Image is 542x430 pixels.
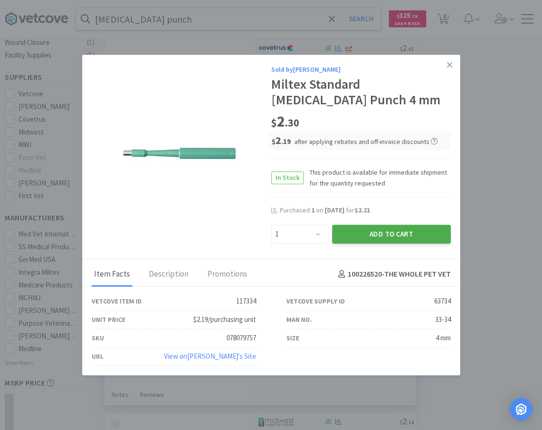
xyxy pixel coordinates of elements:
[236,295,256,307] div: 117334
[286,296,345,306] div: Vetcove Supply ID
[271,64,451,75] div: Sold by [PERSON_NAME]
[304,168,451,189] span: This product is available for immediate shipment for the quantity requested
[272,134,291,147] span: 2
[92,314,125,325] div: Unit Price
[332,225,451,244] button: Add to Cart
[435,314,451,325] div: 33-34
[354,206,370,214] span: $2.21
[271,116,277,129] span: $
[281,137,291,146] span: . 19
[226,332,256,344] div: 078079757
[92,351,103,362] div: URL
[271,112,299,131] span: 2
[92,296,142,306] div: Vetcove Item ID
[271,76,451,108] div: Miltex Standard [MEDICAL_DATA] Punch 4 mm
[164,352,256,361] a: View on[PERSON_NAME]'s Site
[285,116,299,129] span: . 30
[311,206,315,214] span: 1
[205,263,249,287] div: Promotions
[436,332,451,344] div: 4 mm
[286,333,299,343] div: Size
[294,137,438,146] span: after applying rebates and off-invoice discounts
[510,398,533,421] div: Open Intercom Messenger
[120,93,243,215] img: 598683f3f5c04381b563d03308515ce8_63734.jpeg
[335,269,451,281] h4: 100226520 - THE WHOLE PET VET
[272,172,303,184] span: In Stock
[92,263,132,287] div: Item Facts
[272,137,275,146] span: $
[434,295,451,307] div: 63734
[325,206,344,214] span: [DATE]
[286,314,312,325] div: Man No.
[146,263,191,287] div: Description
[92,333,104,343] div: SKU
[280,206,451,215] div: Purchased on for
[193,314,256,325] div: $2.19/purchasing unit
